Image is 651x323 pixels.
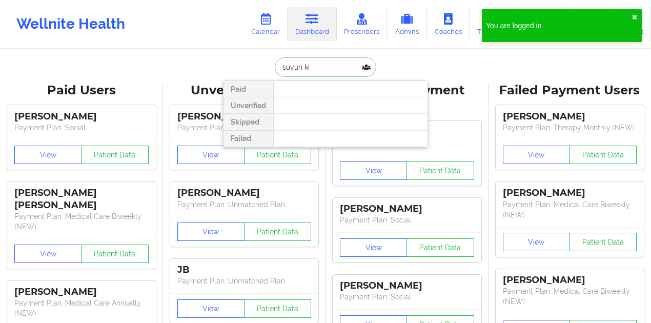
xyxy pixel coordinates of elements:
p: Payment Plan : Social [14,123,149,133]
button: View [14,146,82,164]
p: Payment Plan : Medical Care Annually (NEW) [14,298,149,318]
div: Unverified [223,97,273,114]
a: Therapists [470,7,517,41]
button: Patient Data [406,161,474,180]
a: Dashboard [288,7,337,41]
div: Failed [223,131,273,147]
p: Payment Plan : Medical Care Biweekly (NEW) [503,199,637,220]
p: Payment Plan : Unmatched Plan [177,199,312,210]
p: Payment Plan : Medical Care Biweekly (NEW) [503,286,637,307]
div: [PERSON_NAME] [177,187,312,199]
div: Skipped [223,114,273,130]
a: Prescribers [337,7,388,41]
button: close [632,13,638,22]
a: Calendar [243,7,288,41]
div: Unverified Users [170,83,319,98]
a: Coaches [427,7,470,41]
div: [PERSON_NAME] [14,286,149,298]
button: View [340,238,407,257]
button: View [340,161,407,180]
div: Failed Payment Users [496,83,644,98]
button: View [14,245,82,263]
a: Admins [387,7,427,41]
button: View [177,299,245,318]
button: View [503,146,570,164]
p: Payment Plan : Medical Care Biweekly (NEW) [14,211,149,232]
button: Patient Data [244,299,311,318]
p: Payment Plan : Unmatched Plan [177,123,312,133]
p: Payment Plan : Social [340,215,474,225]
div: [PERSON_NAME] [177,111,312,123]
div: Paid Users [7,83,156,98]
button: View [503,233,570,251]
button: Patient Data [81,245,148,263]
button: View [177,223,245,241]
div: [PERSON_NAME] [503,187,637,199]
div: Paid [223,81,273,97]
div: [PERSON_NAME] [340,203,474,215]
button: Patient Data [569,233,637,251]
button: Patient Data [244,223,311,241]
button: View [177,146,245,164]
p: Payment Plan : Therapy Monthly (NEW) [503,123,637,133]
p: Payment Plan : Social [340,292,474,302]
div: JB [177,264,312,276]
div: [PERSON_NAME] [PERSON_NAME] [14,187,149,211]
div: [PERSON_NAME] [503,111,637,123]
div: You are logged in [486,21,632,31]
button: Patient Data [569,146,637,164]
div: [PERSON_NAME] [503,274,637,286]
button: Patient Data [406,238,474,257]
div: [PERSON_NAME] [340,280,474,292]
button: Patient Data [244,146,311,164]
button: Patient Data [81,146,148,164]
p: Payment Plan : Unmatched Plan [177,276,312,286]
div: [PERSON_NAME] [14,111,149,123]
